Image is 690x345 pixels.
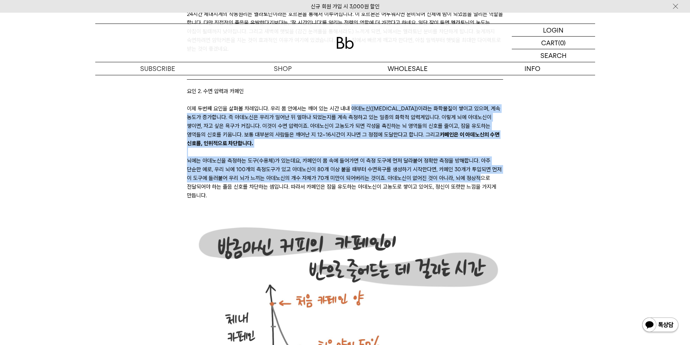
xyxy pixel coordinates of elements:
p: 이제 두번째 요인을 살펴볼 차례입니다. 우리 몸 안에서는 깨어 있는 시간 내내 아데노신([MEDICAL_DATA])이라는 화학물질이 쌓이고 있으며, 계속 농도가 증가합니다. ... [187,104,503,148]
blockquote: 요인 2. 수면 압력과 카페인 [187,79,503,104]
p: WHOLESALE [345,62,470,75]
a: 신규 회원 가입 시 3,000원 할인 [311,3,380,10]
a: SUBSCRIBE [95,62,220,75]
a: CART (0) [512,37,595,49]
p: CART [541,37,558,49]
img: 로고 [336,37,354,49]
a: SHOP [220,62,345,75]
p: (0) [558,37,566,49]
img: 카카오톡 채널 1:1 채팅 버튼 [641,317,679,334]
p: 뇌에는 아데노신을 측정하는 도구(수용체)가 있는데요, 카페인이 몸 속에 들어가면 이 측정 도구에 먼저 달라붙어 정확한 측정을 방해합니다. 아주 단순한 예로, 우리 뇌에 100... [187,156,503,200]
p: INFO [470,62,595,75]
a: LOGIN [512,24,595,37]
p: LOGIN [543,24,564,36]
p: SEARCH [540,49,566,62]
